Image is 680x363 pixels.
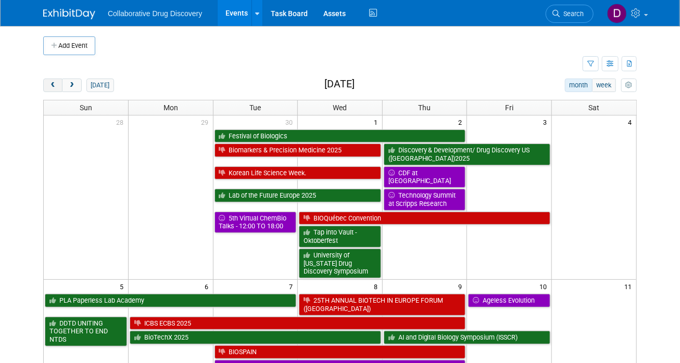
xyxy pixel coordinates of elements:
[80,103,92,112] span: Sun
[86,79,114,92] button: [DATE]
[299,249,381,278] a: University of [US_STATE] Drug Discovery Symposium
[130,317,465,330] a: ICBS ECBS 2025
[607,4,627,23] img: Daniel Castro
[215,144,381,157] a: Biomarkers & Precision Medicine 2025
[623,280,636,293] span: 11
[215,212,297,233] a: 5th Virtual ChemBio Talks - 12:00 TO 18:00
[324,79,355,90] h2: [DATE]
[299,226,381,247] a: Tap into Vault - Oktoberfest
[621,79,637,92] button: myCustomButton
[627,115,636,128] span: 4
[468,294,550,307] a: Ageless Evolution
[288,280,297,293] span: 7
[215,129,466,143] a: Festival of Biologics
[384,166,466,188] a: CDF at [GEOGRAPHIC_DATA]
[43,9,95,19] img: ExhibitDay
[625,82,632,89] i: Personalize Calendar
[200,115,213,128] span: 29
[43,79,62,92] button: prev
[284,115,297,128] span: 30
[215,345,466,359] a: BIOSPAIN
[457,115,467,128] span: 2
[560,10,584,18] span: Search
[115,115,128,128] span: 28
[384,189,466,210] a: Technology Summit at Scripps Research
[108,9,202,18] span: Collaborative Drug Discovery
[62,79,81,92] button: next
[565,79,593,92] button: month
[588,103,599,112] span: Sat
[419,103,431,112] span: Thu
[163,103,178,112] span: Mon
[538,280,551,293] span: 10
[384,331,550,344] a: AI and Digital Biology Symposium (ISSCR)
[333,103,347,112] span: Wed
[119,280,128,293] span: 5
[43,36,95,55] button: Add Event
[592,79,616,92] button: week
[130,331,381,344] a: BioTechX 2025
[249,103,261,112] span: Tue
[457,280,467,293] span: 9
[373,280,382,293] span: 8
[299,294,465,315] a: 25TH ANNUAL BIOTECH IN EUROPE FORUM ([GEOGRAPHIC_DATA])
[215,166,381,180] a: Korean Life Science Week.
[215,189,381,202] a: Lab of the Future Europe 2025
[204,280,213,293] span: 6
[299,212,550,225] a: BIOQuébec Convention
[45,317,127,346] a: DDTD UNITING TOGETHER TO END NTDS
[546,5,594,23] a: Search
[384,144,550,165] a: Discovery & Development/ Drug Discovery US ([GEOGRAPHIC_DATA])2025
[505,103,513,112] span: Fri
[542,115,551,128] span: 3
[373,115,382,128] span: 1
[45,294,296,307] a: PLA Paperless Lab Academy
